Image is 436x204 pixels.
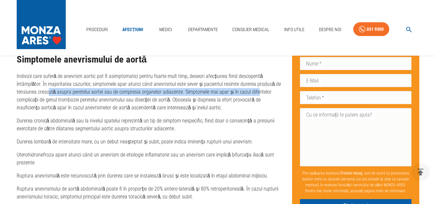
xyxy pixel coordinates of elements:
h2: Simptomele anevrismului de aortă [17,54,282,65]
p: Durerea lombară de intensitate mare, cu un debut neașteptat și subit, poate indica iminența ruptu... [17,138,282,146]
p: Indivizii care suferă de anevrism aortic pot fi asimptomatici pentru foarte mult timp, deseori af... [17,72,282,112]
a: Consilier Medical [230,23,272,36]
b: Trimite mesaj [340,171,362,176]
p: Uterohidronefroza apare atunci când un anevrism de etiologie inflamatorie sau un anevrism care im... [17,151,282,167]
a: Proceduri [84,23,111,36]
a: Departamente [185,23,220,36]
button: delete [411,163,429,181]
a: Info Utile [282,23,307,36]
a: Afecțiuni [120,23,146,36]
a: Despre Noi [316,23,344,36]
p: Ruptura anevrismală este recunoscută prin durerea care se instalează brusc și este localizată în ... [17,172,282,180]
a: 031 9300 [353,22,389,36]
div: 031 9300 [367,25,384,33]
p: Ruptura anevrismului de aortă abdominală poate fi în proporție de 20% antero-laterală și 80% retr... [17,185,282,201]
a: Medici [155,23,176,36]
p: Durerea cronică abdominală sau la nivelul spatelui reprezintă un tip de simptom nespecific, fiind... [17,117,282,133]
p: Prin apăsarea butonului , sunt de acord cu prelucrarea datelor mele cu caracter personal (ce pot ... [300,168,411,196]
